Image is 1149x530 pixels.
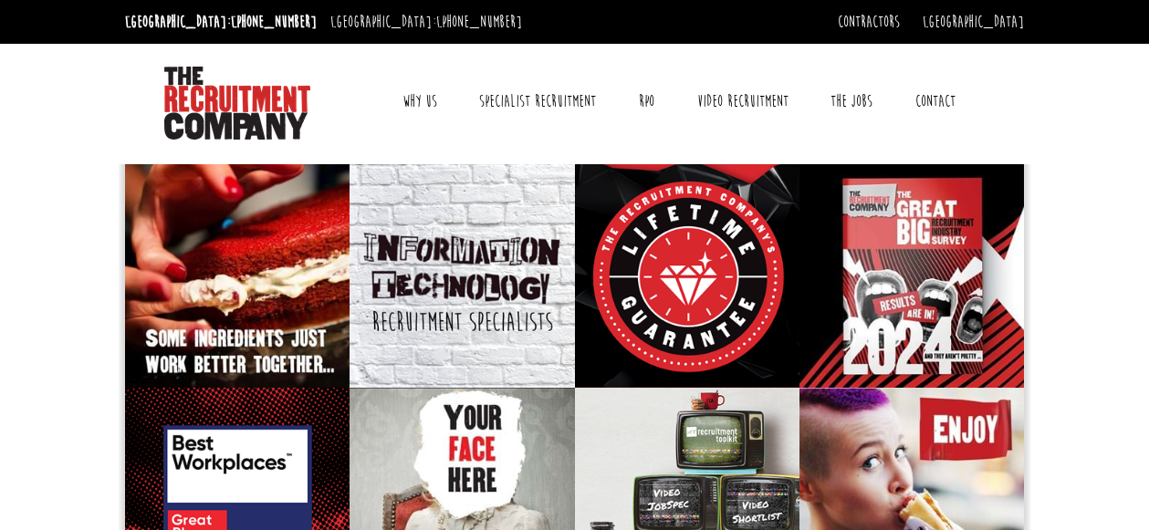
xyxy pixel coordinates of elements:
[923,12,1024,32] a: [GEOGRAPHIC_DATA]
[684,78,802,124] a: Video Recruitment
[231,12,317,32] a: [PHONE_NUMBER]
[120,7,321,36] li: [GEOGRAPHIC_DATA]:
[326,7,527,36] li: [GEOGRAPHIC_DATA]:
[389,78,451,124] a: Why Us
[625,78,668,124] a: RPO
[817,78,886,124] a: The Jobs
[436,12,522,32] a: [PHONE_NUMBER]
[902,78,969,124] a: Contact
[465,78,610,124] a: Specialist Recruitment
[164,67,310,140] img: The Recruitment Company
[838,12,900,32] a: Contractors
